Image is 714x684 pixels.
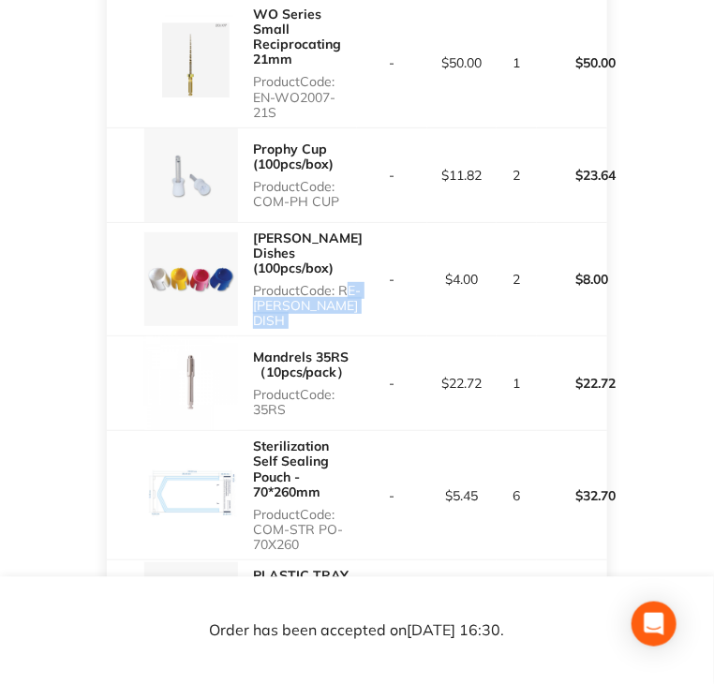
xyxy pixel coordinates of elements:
[358,272,426,287] p: -
[538,40,613,85] p: $50.00
[253,438,329,499] a: Sterilization Self Sealing Pouch - 70*260mm
[428,376,497,391] p: $22.72
[144,562,238,656] img: cGs1eGlrdw
[144,16,238,110] img: MGFueHQ5dg
[253,349,350,380] a: Mandrels 35RS （10pcs/pack）
[498,272,536,287] p: 2
[358,488,426,503] p: -
[498,168,536,183] p: 2
[428,488,497,503] p: $5.45
[144,128,238,222] img: djYzcmIyOA
[538,473,613,518] p: $32.70
[538,257,613,302] p: $8.00
[428,272,497,287] p: $4.00
[144,232,238,326] img: M2U0YmR0bQ
[498,488,536,503] p: 6
[358,55,426,70] p: -
[253,141,334,172] a: Prophy Cup (100pcs/box)
[632,602,677,647] div: Open Intercom Messenger
[144,449,238,543] img: c2Jsejc0YQ
[428,168,497,183] p: $11.82
[253,230,363,276] a: [PERSON_NAME] Dishes (100pcs/box)
[498,376,536,391] p: 1
[358,376,426,391] p: -
[253,507,357,552] p: Product Code: COM-STR PO-70X260
[538,361,613,406] p: $22.72
[253,387,357,417] p: Product Code: 35RS
[253,179,357,209] p: Product Code: COM-PH CUP
[253,567,349,614] a: PLASTIC TRAY SLEEVE (500pcs/box)
[144,336,238,430] img: azhzNGFycg
[358,168,426,183] p: -
[253,6,341,67] a: WO Series Small Reciprocating 21mm
[538,153,613,198] p: $23.64
[253,74,357,119] p: Product Code: EN-WO2007-21S
[253,283,363,328] p: Product Code: RE-[PERSON_NAME] DISH
[498,55,536,70] p: 1
[428,55,497,70] p: $50.00
[210,622,505,639] p: Order has been accepted on [DATE] 16:30 .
